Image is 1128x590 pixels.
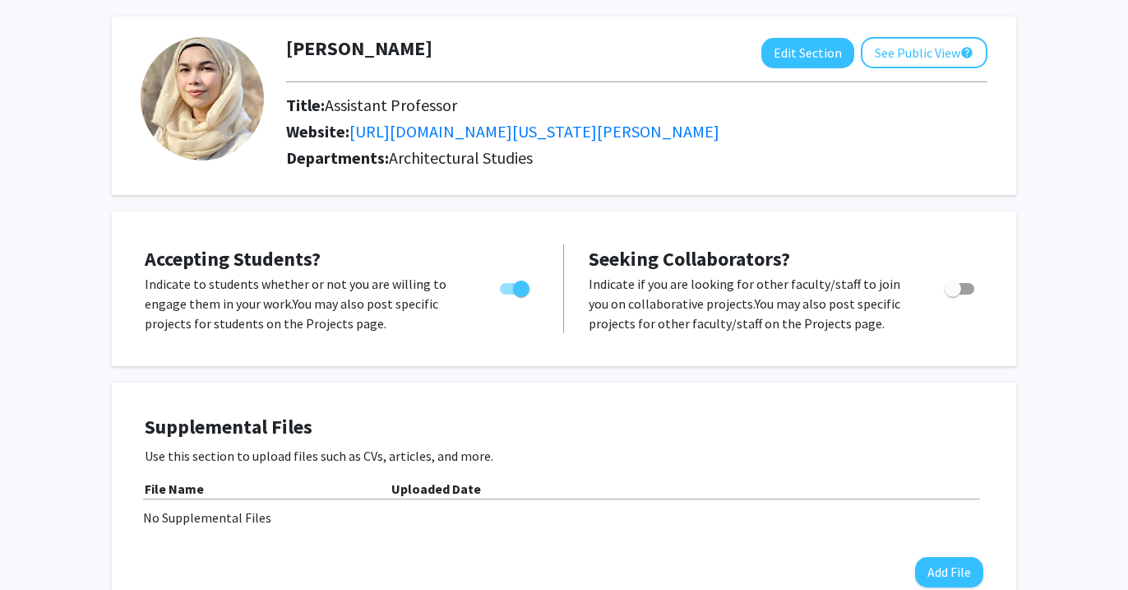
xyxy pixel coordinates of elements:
[145,416,983,439] h4: Supplemental Files
[589,274,913,333] p: Indicate if you are looking for other faculty/staff to join you on collaborative projects. You ma...
[274,148,1000,168] h2: Departments:
[389,147,533,168] span: Architectural Studies
[589,246,790,272] span: Seeking Collaborators?
[145,274,469,333] p: Indicate to students whether or not you are willing to engage them in your work. You may also pos...
[960,43,973,63] mat-icon: help
[915,557,983,588] button: Add File
[12,516,70,578] iframe: Chat
[145,246,321,272] span: Accepting Students?
[286,122,915,142] h2: Website:
[286,37,432,61] h1: [PERSON_NAME]
[145,481,204,497] b: File Name
[761,38,854,68] button: Edit Section
[391,481,481,497] b: Uploaded Date
[286,95,915,115] h2: Title:
[143,508,985,527] div: No Supplemental Files
[938,274,983,299] div: Toggle
[349,121,719,142] a: Opens in a new tab
[493,274,539,299] div: Toggle
[861,37,987,68] button: See Public View
[325,95,457,115] span: Assistant Professor
[145,446,983,466] p: Use this section to upload files such as CVs, articles, and more.
[141,37,264,160] img: Profile Picture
